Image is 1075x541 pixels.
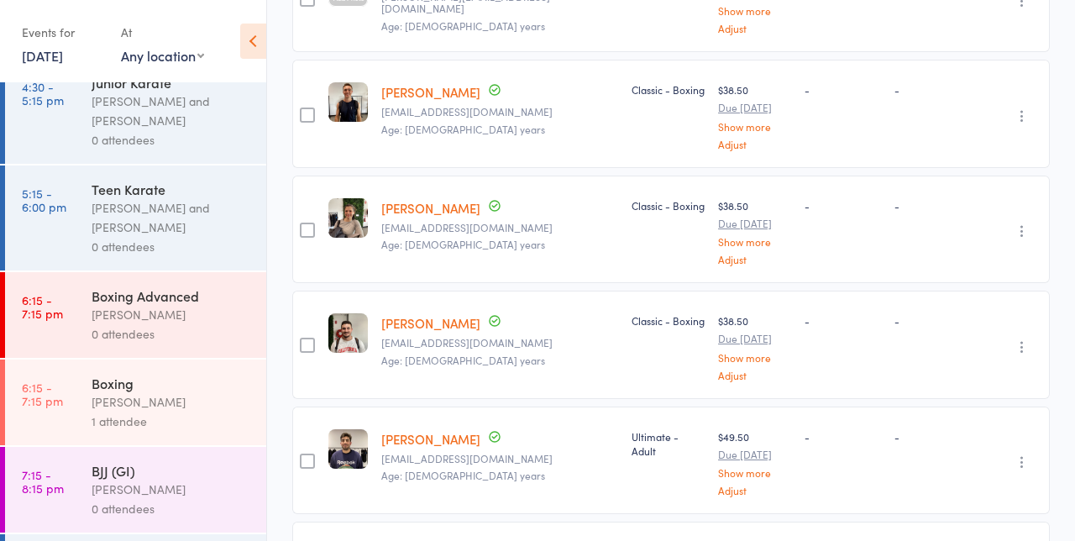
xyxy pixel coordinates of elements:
[22,46,63,65] a: [DATE]
[22,381,63,407] time: 6:15 - 7:15 pm
[894,429,982,444] div: -
[92,198,252,237] div: [PERSON_NAME] and [PERSON_NAME]
[718,467,791,478] a: Show more
[92,73,252,92] div: Junior Karate
[718,102,791,113] small: Due [DATE]
[22,80,64,107] time: 4:30 - 5:15 pm
[718,5,791,16] a: Show more
[381,353,545,367] span: Age: [DEMOGRAPHIC_DATA] years
[22,293,63,320] time: 6:15 - 7:15 pm
[894,82,982,97] div: -
[22,18,104,46] div: Events for
[92,92,252,130] div: [PERSON_NAME] and [PERSON_NAME]
[718,313,791,380] div: $38.50
[381,122,545,136] span: Age: [DEMOGRAPHIC_DATA] years
[328,198,368,238] img: image1731054159.png
[381,237,545,251] span: Age: [DEMOGRAPHIC_DATA] years
[5,272,266,358] a: 6:15 -7:15 pmBoxing Advanced[PERSON_NAME]0 attendees
[92,499,252,518] div: 0 attendees
[632,429,705,458] div: Ultimate - Adult
[381,468,545,482] span: Age: [DEMOGRAPHIC_DATA] years
[632,313,705,328] div: Classic - Boxing
[718,236,791,247] a: Show more
[805,429,881,444] div: -
[381,337,618,349] small: kpeter45912@gmail.com
[121,18,204,46] div: At
[718,333,791,344] small: Due [DATE]
[718,23,791,34] a: Adjust
[718,198,791,265] div: $38.50
[632,82,705,97] div: Classic - Boxing
[92,480,252,499] div: [PERSON_NAME]
[381,314,480,332] a: [PERSON_NAME]
[718,121,791,132] a: Show more
[632,198,705,213] div: Classic - Boxing
[92,130,252,150] div: 0 attendees
[328,313,368,353] img: image1697785052.png
[92,374,252,392] div: Boxing
[92,180,252,198] div: Teen Karate
[92,392,252,412] div: [PERSON_NAME]
[5,447,266,533] a: 7:15 -8:15 pmBJJ (GI)[PERSON_NAME]0 attendees
[718,370,791,381] a: Adjust
[92,237,252,256] div: 0 attendees
[328,429,368,469] img: image1753777831.png
[92,412,252,431] div: 1 attendee
[718,429,791,496] div: $49.50
[121,46,204,65] div: Any location
[718,449,791,460] small: Due [DATE]
[718,82,791,149] div: $38.50
[718,352,791,363] a: Show more
[381,83,480,101] a: [PERSON_NAME]
[894,313,982,328] div: -
[381,453,618,465] small: Idolupo101@gmail.com
[718,254,791,265] a: Adjust
[381,222,618,234] small: yasmeenkotliar@gmail.com
[5,360,266,445] a: 6:15 -7:15 pmBoxing[PERSON_NAME]1 attendee
[92,305,252,324] div: [PERSON_NAME]
[381,430,480,448] a: [PERSON_NAME]
[92,286,252,305] div: Boxing Advanced
[5,59,266,164] a: 4:30 -5:15 pmJunior Karate[PERSON_NAME] and [PERSON_NAME]0 attendees
[805,313,881,328] div: -
[92,461,252,480] div: BJJ (GI)
[5,165,266,270] a: 5:15 -6:00 pmTeen Karate[PERSON_NAME] and [PERSON_NAME]0 attendees
[381,199,480,217] a: [PERSON_NAME]
[805,82,881,97] div: -
[718,485,791,496] a: Adjust
[328,82,368,122] img: image1737534439.png
[805,198,881,213] div: -
[718,218,791,229] small: Due [DATE]
[22,468,64,495] time: 7:15 - 8:15 pm
[22,186,66,213] time: 5:15 - 6:00 pm
[92,324,252,344] div: 0 attendees
[894,198,982,213] div: -
[718,139,791,150] a: Adjust
[381,18,545,33] span: Age: [DEMOGRAPHIC_DATA] years
[381,106,618,118] small: giorgio679@icloud.com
